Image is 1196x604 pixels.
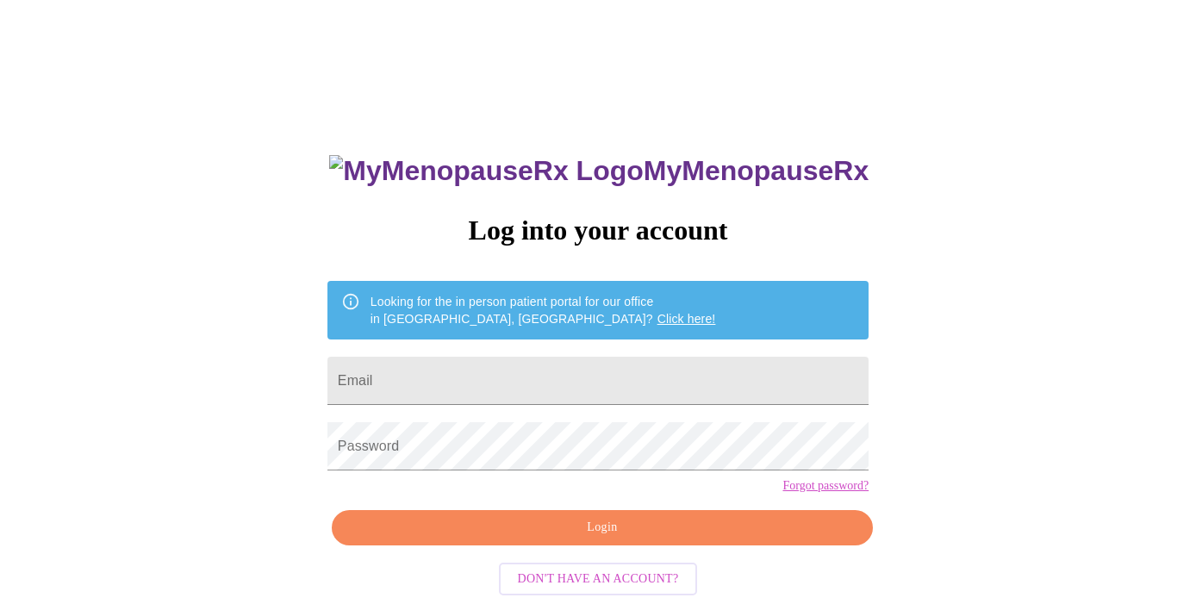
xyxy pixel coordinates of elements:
[782,479,869,493] a: Forgot password?
[499,563,698,596] button: Don't have an account?
[327,215,869,246] h3: Log into your account
[657,312,716,326] a: Click here!
[518,569,679,590] span: Don't have an account?
[332,510,873,545] button: Login
[329,155,869,187] h3: MyMenopauseRx
[329,155,643,187] img: MyMenopauseRx Logo
[352,517,853,539] span: Login
[495,570,702,585] a: Don't have an account?
[371,286,716,334] div: Looking for the in person patient portal for our office in [GEOGRAPHIC_DATA], [GEOGRAPHIC_DATA]?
